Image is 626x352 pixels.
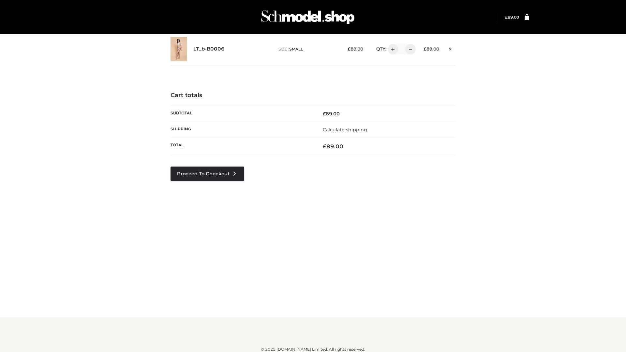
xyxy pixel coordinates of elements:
span: £ [323,143,326,150]
a: Remove this item [446,44,455,52]
bdi: 89.00 [424,46,439,51]
bdi: 89.00 [348,46,363,51]
bdi: 89.00 [323,143,343,150]
a: LT_b-B0006 [193,46,225,52]
span: £ [424,46,426,51]
bdi: 89.00 [505,15,519,20]
div: QTY: [370,44,413,54]
img: Schmodel Admin 964 [259,4,357,30]
a: Calculate shipping [323,127,367,133]
th: Total [171,138,313,155]
th: Shipping [171,122,313,138]
span: £ [348,46,350,51]
a: Proceed to Checkout [171,167,244,181]
a: £89.00 [505,15,519,20]
bdi: 89.00 [323,111,340,117]
span: SMALL [289,47,303,51]
h4: Cart totals [171,92,455,99]
span: £ [505,15,508,20]
p: size : [278,46,337,52]
th: Subtotal [171,106,313,122]
span: £ [323,111,326,117]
